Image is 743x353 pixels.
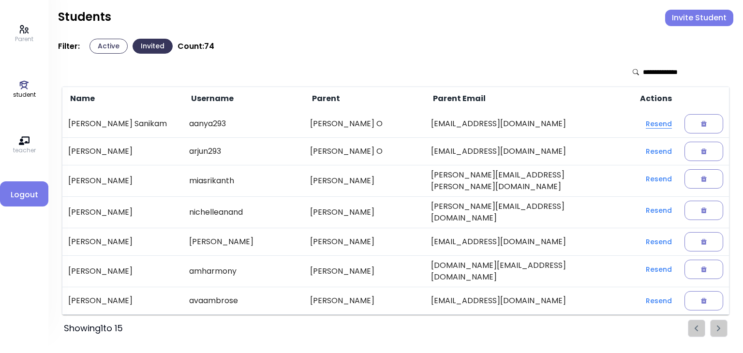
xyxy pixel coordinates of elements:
[8,189,41,201] span: Logout
[638,93,672,104] span: Actions
[425,165,633,196] td: [PERSON_NAME][EMAIL_ADDRESS][PERSON_NAME][DOMAIN_NAME]
[183,255,304,287] td: amharmony
[638,233,680,250] button: Resend
[62,255,183,287] td: [PERSON_NAME]
[304,255,425,287] td: [PERSON_NAME]
[304,165,425,196] td: [PERSON_NAME]
[431,93,486,104] span: Parent Email
[62,137,183,165] td: [PERSON_NAME]
[133,39,173,54] button: Invited
[62,165,183,196] td: [PERSON_NAME]
[13,135,36,155] a: teacher
[183,110,304,137] td: aanya293
[425,228,633,255] td: [EMAIL_ADDRESS][DOMAIN_NAME]
[13,146,36,155] p: teacher
[62,110,183,137] td: [PERSON_NAME] Sanikam
[89,39,128,54] button: Active
[425,196,633,228] td: [PERSON_NAME][EMAIL_ADDRESS][DOMAIN_NAME]
[304,110,425,137] td: [PERSON_NAME] O
[638,202,680,219] button: Resend
[183,287,304,315] td: avaambrose
[183,165,304,196] td: miasrikanth
[304,137,425,165] td: [PERSON_NAME] O
[425,255,633,287] td: [DOMAIN_NAME][EMAIL_ADDRESS][DOMAIN_NAME]
[425,137,633,165] td: [EMAIL_ADDRESS][DOMAIN_NAME]
[183,228,304,255] td: [PERSON_NAME]
[178,42,214,51] p: Count: 74
[189,93,234,104] span: Username
[58,42,80,51] p: Filter:
[638,261,680,278] button: Resend
[425,287,633,315] td: [EMAIL_ADDRESS][DOMAIN_NAME]
[62,287,183,315] td: [PERSON_NAME]
[62,196,183,228] td: [PERSON_NAME]
[310,93,340,104] span: Parent
[13,90,36,99] p: student
[688,320,728,337] ul: Pagination
[64,322,123,335] div: Showing 1 to 15
[638,143,680,160] button: Resend
[304,287,425,315] td: [PERSON_NAME]
[58,10,111,24] h2: Students
[15,24,33,44] a: Parent
[183,137,304,165] td: arjun293
[304,196,425,228] td: [PERSON_NAME]
[68,93,95,104] span: Name
[183,196,304,228] td: nichelleanand
[425,110,633,137] td: [EMAIL_ADDRESS][DOMAIN_NAME]
[13,80,36,99] a: student
[638,292,680,309] button: Resend
[62,228,183,255] td: [PERSON_NAME]
[304,228,425,255] td: [PERSON_NAME]
[638,170,680,188] button: Resend
[15,35,33,44] p: Parent
[665,10,733,26] button: Invite Student
[638,115,680,132] button: Resend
